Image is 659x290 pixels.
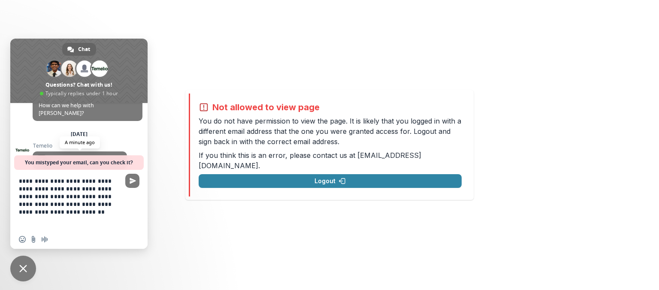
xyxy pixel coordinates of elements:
span: How can we help with [PERSON_NAME]? [39,102,94,117]
span: You mistyped your email, can you check it? [25,155,133,170]
span: Send a file [30,236,37,243]
span: Audio message [41,236,48,243]
textarea: Compose your message... [19,170,122,230]
p: You do not have permission to view the page. It is likely that you logged in with a different ema... [199,116,462,147]
div: [DATE] [71,132,88,137]
button: Logout [199,174,462,188]
span: Insert an emoji [19,236,26,243]
span: Chat [78,43,90,56]
p: If you think this is an error, please contact us at . [199,150,462,171]
span: Temelio [33,143,142,149]
span: Send [125,174,139,188]
a: Chat [62,43,96,56]
h2: Not allowed to view page [212,102,320,112]
a: Close chat [10,256,36,281]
